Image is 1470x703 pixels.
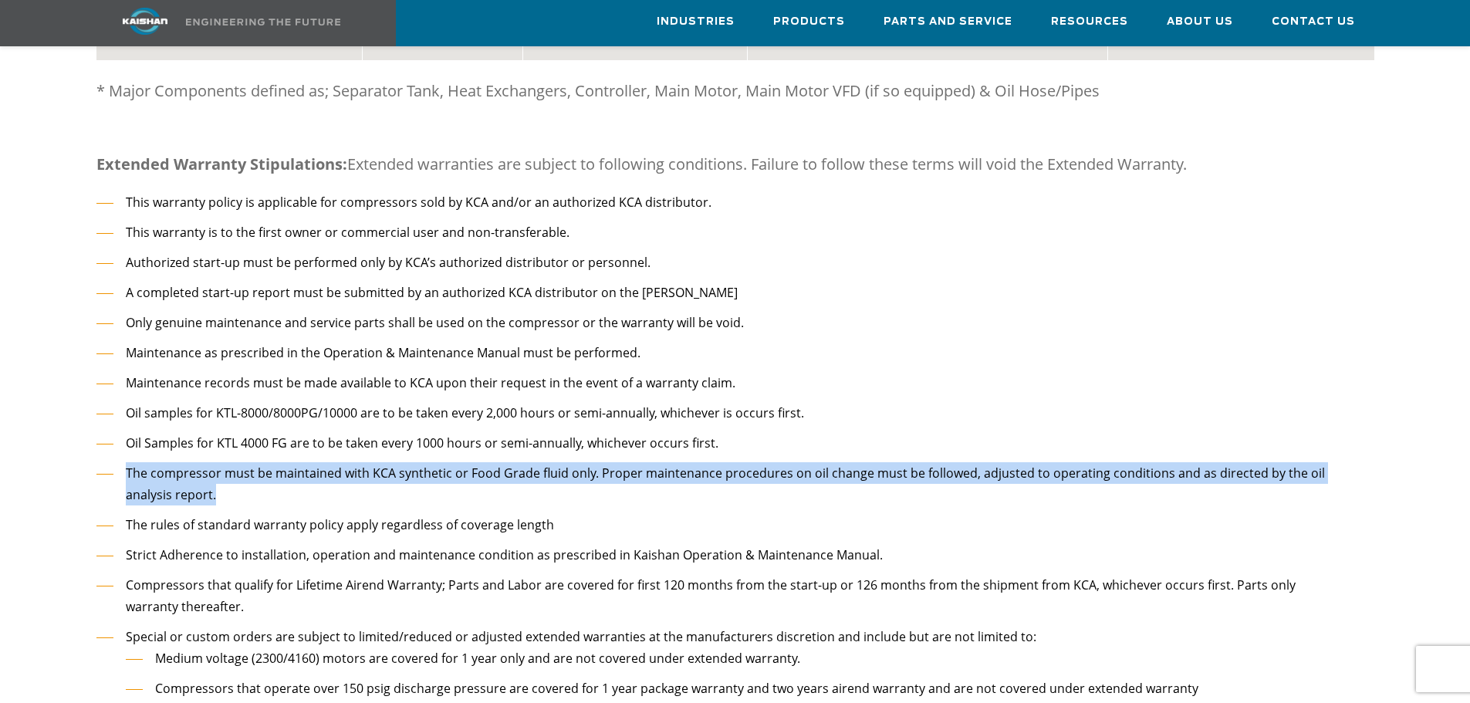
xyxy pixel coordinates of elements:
li: Strict Adherence to installation, operation and maintenance condition as prescribed in Kaishan Op... [96,544,1347,566]
span: Contact Us [1272,13,1355,31]
p: * Major Components defined as; Separator Tank, Heat Exchangers, Controller, Main Motor, Main Moto... [96,76,1347,106]
span: Parts and Service [884,13,1012,31]
a: Resources [1051,1,1128,42]
img: kaishan logo [87,8,203,35]
li: Medium voltage (2300/4160) motors are covered for 1 year only and are not covered under extended ... [126,647,1347,670]
span: Resources [1051,13,1128,31]
li: A completed start-up report must be submitted by an authorized KCA distributor on the [PERSON_NAME] [96,282,1347,304]
li: Only genuine maintenance and service parts shall be used on the compressor or the warranty will b... [96,312,1347,334]
img: Engineering the future [186,19,340,25]
span: Products [773,13,845,31]
li: This warranty is to the first owner or commercial user and non-transferable. [96,221,1347,244]
li: Authorized start-up must be performed only by KCA’s authorized distributor or personnel. [96,252,1347,274]
span: Extended Warranty Stipulations: [96,154,347,174]
li: Compressors that qualify for Lifetime Airend Warranty; Parts and Labor are covered for first 120 ... [96,574,1347,618]
li: Compressors that operate over 150 psig discharge pressure are covered for 1 year package warranty... [126,678,1347,700]
li: Maintenance as prescribed in the Operation & Maintenance Manual must be performed. [96,342,1347,364]
a: About Us [1167,1,1233,42]
a: Industries [657,1,735,42]
li: Maintenance records must be made available to KCA upon their request in the event of a warranty c... [96,372,1347,394]
span: Industries [657,13,735,31]
li: This warranty policy is applicable for compressors sold by KCA and/or an authorized KCA distributor. [96,191,1347,214]
p: Extended warranties are subject to following conditions. Failure to follow these terms will void ... [96,149,1347,180]
li: The rules of standard warranty policy apply regardless of coverage length [96,514,1347,536]
a: Contact Us [1272,1,1355,42]
span: About Us [1167,13,1233,31]
li: Oil samples for KTL-8000/8000PG/10000 are to be taken every 2,000 hours or semi-annually, whichev... [96,402,1347,424]
li: The compressor must be maintained with KCA synthetic or Food Grade fluid only. Proper maintenance... [96,462,1347,506]
a: Products [773,1,845,42]
a: Parts and Service [884,1,1012,42]
li: Oil Samples for KTL 4000 FG are to be taken every 1000 hours or semi-annually, whichever occurs f... [96,432,1347,455]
